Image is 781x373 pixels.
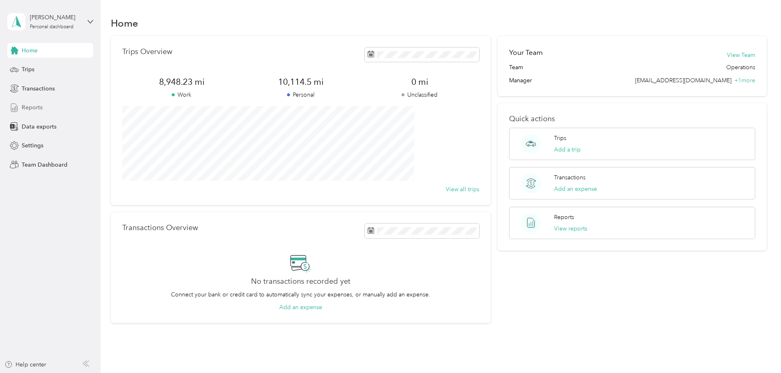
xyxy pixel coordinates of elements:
[22,103,43,112] span: Reports
[22,122,56,131] span: Data exports
[22,84,55,93] span: Transactions
[279,303,322,312] button: Add an expense
[241,76,360,88] span: 10,114.5 mi
[22,46,38,55] span: Home
[727,51,755,59] button: View Team
[554,224,587,233] button: View reports
[360,76,479,88] span: 0 mi
[509,115,755,123] p: Quick actions
[726,63,755,72] span: Operations
[734,77,755,84] span: + 1 more
[22,161,67,169] span: Team Dashboard
[171,290,430,299] p: Connect your bank or credit card to automatically sync your expenses, or manually add an expense.
[4,360,46,369] button: Help center
[509,76,532,85] span: Manager
[360,90,479,99] p: Unclassified
[554,145,581,154] button: Add a trip
[30,13,81,22] div: [PERSON_NAME]
[554,213,574,222] p: Reports
[554,134,566,142] p: Trips
[446,185,479,194] button: View all trips
[111,19,138,27] h1: Home
[554,173,586,182] p: Transactions
[122,76,241,88] span: 8,948.23 mi
[241,90,360,99] p: Personal
[122,47,172,56] p: Trips Overview
[122,224,198,232] p: Transactions Overview
[554,185,597,193] button: Add an expense
[635,77,732,84] span: [EMAIL_ADDRESS][DOMAIN_NAME]
[30,25,74,29] div: Personal dashboard
[22,141,43,150] span: Settings
[22,65,34,74] span: Trips
[122,90,241,99] p: Work
[509,63,523,72] span: Team
[735,327,781,373] iframe: Everlance-gr Chat Button Frame
[251,277,350,286] h2: No transactions recorded yet
[509,47,543,58] h2: Your Team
